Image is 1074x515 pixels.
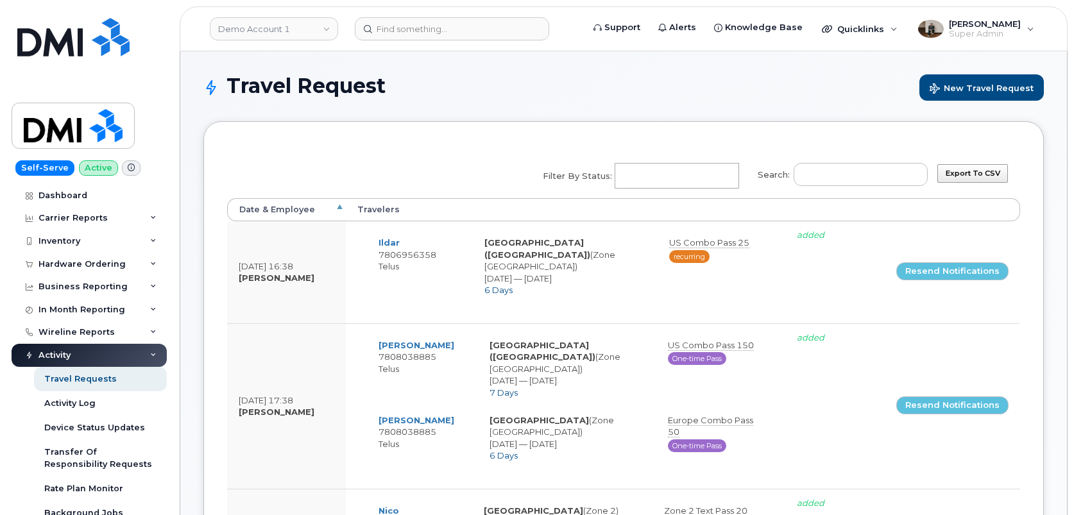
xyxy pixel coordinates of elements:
strong: [GEOGRAPHIC_DATA] [490,415,589,425]
th: Date &amp; Employee: activate to sort column descending [227,198,346,221]
strong: [GEOGRAPHIC_DATA] ([GEOGRAPHIC_DATA]) [490,340,595,362]
button: New Travel Request [919,74,1044,101]
label: Search: [749,155,928,190]
span: New Travel Request [930,83,1034,96]
span: 30 days pass [668,352,726,365]
td: [DATE] 16:38 [227,221,346,323]
a: [PERSON_NAME] [379,415,454,425]
span: 7 Days [490,387,518,398]
span: Filter by Status: [543,170,612,182]
a: Ildar [379,237,400,248]
td: (Zone [GEOGRAPHIC_DATA]) [DATE] — [DATE] [478,332,656,407]
th: : activate to sort column ascending [885,198,1020,221]
strong: [PERSON_NAME] [239,273,314,283]
span: US Combo Pass 25 [669,237,749,248]
i: added [797,230,824,240]
a: [PERSON_NAME] [379,340,454,350]
span: 6 Days [484,285,513,295]
td: 7806956358 Telus [367,229,473,304]
span: US Combo Pass 150 [668,340,754,351]
h1: Travel Request [203,74,1044,101]
strong: [PERSON_NAME] [239,407,314,417]
span: 30 days pass [668,439,726,452]
i: added [797,332,824,342]
span: Europe Combo Pass 50 [668,415,753,438]
th: Travelers: activate to sort column ascending [346,198,885,221]
strong: [GEOGRAPHIC_DATA] ([GEOGRAPHIC_DATA]) [484,237,590,260]
span: Export to CSV [946,169,1000,178]
td: (Zone [GEOGRAPHIC_DATA]) [DATE] — [DATE] [478,407,656,469]
input: Search: [794,163,928,186]
td: (Zone [GEOGRAPHIC_DATA]) [DATE] — [DATE] [473,229,658,304]
td: [DATE] 17:38 [227,323,346,489]
span: Recurring (AUTO renewal every 30 days) [669,250,710,263]
span: 6 Days [490,450,518,460]
i: added [797,498,824,508]
a: Resend Notifications [896,262,1009,280]
a: Resend Notifications [896,396,1009,414]
input: Filter by Status: [615,164,735,187]
td: 7808038885 Telus [367,407,477,469]
td: 7808038885 Telus [367,332,477,407]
